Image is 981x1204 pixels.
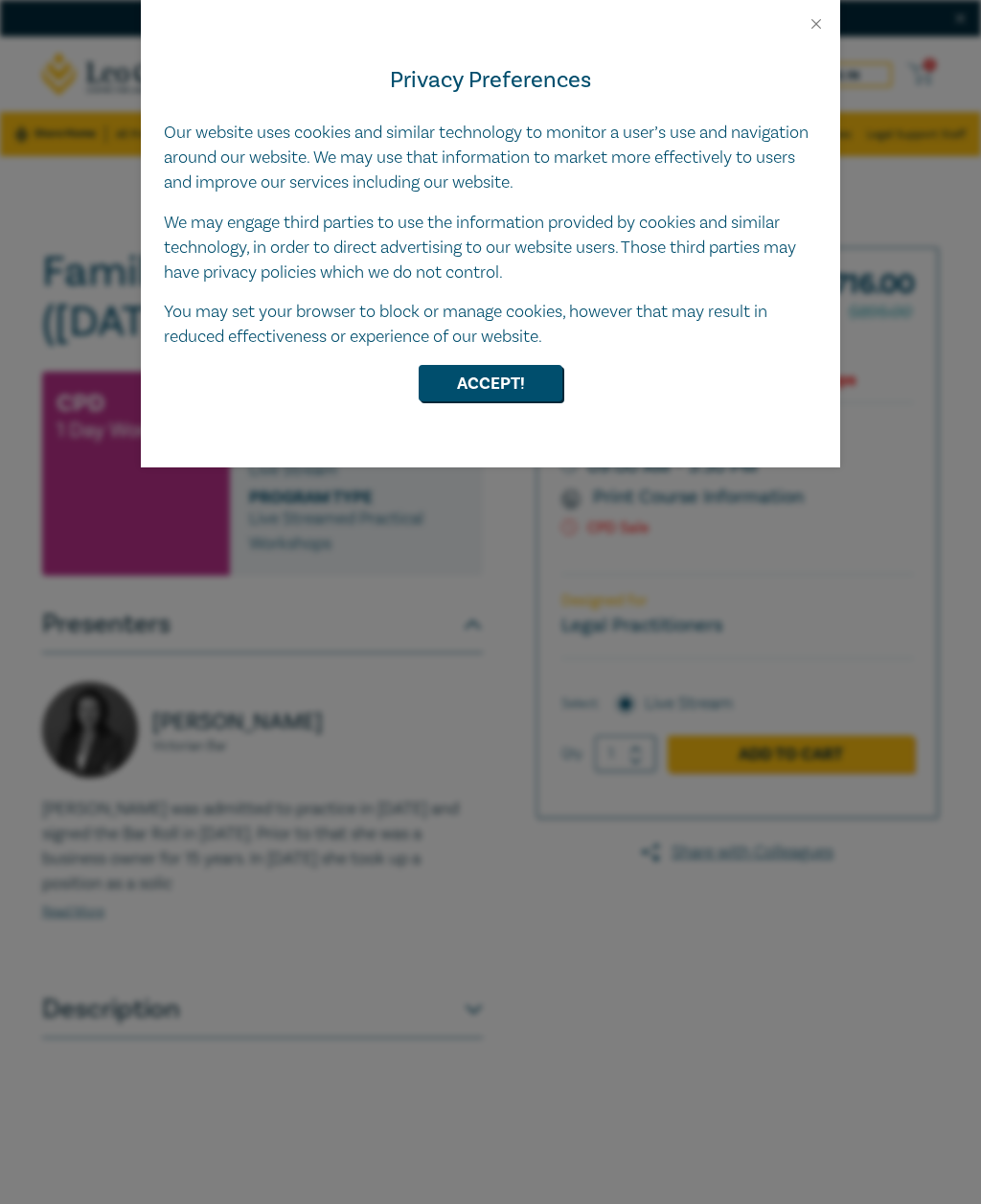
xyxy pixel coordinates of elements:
button: Accept! [419,365,562,401]
p: We may engage third parties to use the information provided by cookies and similar technology, in... [164,211,817,285]
p: You may set your browser to block or manage cookies, however that may result in reduced effective... [164,300,817,350]
h4: Privacy Preferences [164,63,817,98]
p: Our website uses cookies and similar technology to monitor a user’s use and navigation around our... [164,121,817,195]
button: Close [808,15,825,33]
